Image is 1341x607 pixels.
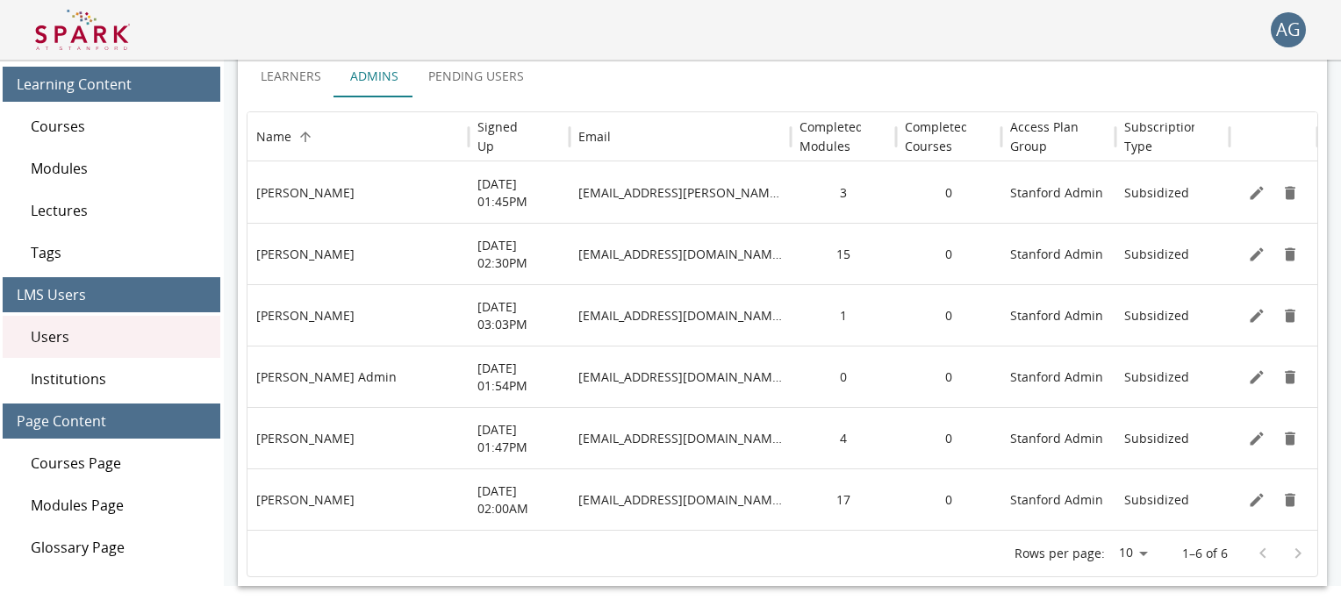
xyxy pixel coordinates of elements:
div: Lectures [3,189,220,232]
h6: Access Plan Group [1010,118,1107,156]
div: user types [247,55,1318,97]
div: omonbek.salaev@ivelum.com [570,468,791,530]
button: Delete [1277,303,1303,329]
button: Admins [335,55,414,97]
p: Subsidized [1124,307,1189,325]
div: gehrenk@stanford.edu [570,223,791,284]
button: Sort [613,125,637,149]
div: 17 [791,468,896,530]
svg: Edit [1248,307,1266,325]
svg: Remove [1281,307,1299,325]
div: AG [1271,12,1306,47]
span: Courses [31,116,206,137]
div: Courses [3,105,220,147]
span: Institutions [31,368,206,389]
button: Delete [1277,425,1303,452]
div: 0 [896,468,1001,530]
button: Delete [1277,487,1303,513]
p: Subsidized [1124,430,1189,447]
div: 0 [896,161,1001,223]
svg: Remove [1281,430,1299,447]
p: [PERSON_NAME] [256,246,355,263]
button: Sort [968,125,993,149]
button: Sort [536,125,561,149]
p: [DATE] 02:30PM [477,237,561,272]
svg: Remove [1281,491,1299,509]
span: Glossary Page [31,537,206,558]
button: Edit [1244,364,1270,390]
p: Subsidized [1124,491,1189,509]
div: 0 [896,223,1001,284]
span: Page Content [17,411,206,432]
div: Learning Content [3,67,220,102]
p: Subsidized [1124,368,1189,386]
button: Learners [247,55,335,97]
p: Subsidized [1124,184,1189,202]
div: 0 [791,346,896,407]
div: 15 [791,223,896,284]
svg: Remove [1281,246,1299,263]
p: [DATE] 03:03PM [477,298,561,333]
div: Users [3,316,220,358]
p: Stanford Admin [1010,307,1103,325]
button: Delete [1277,180,1303,206]
svg: Remove [1281,368,1299,386]
div: Glossary Page [3,526,220,568]
div: LMS Users [3,277,220,312]
button: Edit [1244,180,1270,206]
div: Modules Page [3,484,220,526]
div: Institutions [3,358,220,400]
div: Name [256,128,291,145]
button: Edit [1244,487,1270,513]
p: Stanford Admin [1010,491,1103,509]
div: Modules [3,147,220,189]
button: account of current user [1271,12,1306,47]
p: [PERSON_NAME] Admin [256,368,397,386]
button: Sort [863,125,887,149]
button: Sort [1196,125,1221,149]
h6: Completed Courses [905,118,969,156]
button: Edit [1244,425,1270,452]
p: [DATE] 01:47PM [477,421,561,456]
img: Logo of SPARK at Stanford [35,9,130,51]
p: [PERSON_NAME] [256,430,355,447]
p: [PERSON_NAME] [256,184,355,202]
p: Stanford Admin [1010,368,1103,386]
p: Stanford Admin [1010,184,1103,202]
div: Email [578,128,611,145]
h6: Completed Modules [800,118,864,156]
svg: Edit [1248,246,1266,263]
button: Pending Users [414,55,538,97]
span: Tags [31,242,206,263]
svg: Edit [1248,184,1266,202]
svg: Remove [1281,184,1299,202]
button: Sort [293,125,318,149]
div: Tags [3,232,220,274]
span: LMS Users [17,284,206,305]
div: inbal.maayan@gmail.com [570,284,791,346]
h6: Signed Up [477,118,534,156]
div: Page Content [3,403,220,439]
p: [DATE] 01:45PM [477,175,561,211]
button: Delete [1277,364,1303,390]
div: 0 [896,346,1001,407]
span: Courses Page [31,453,206,474]
p: Stanford Admin [1010,430,1103,447]
p: 1–6 of 6 [1182,545,1228,562]
button: Delete [1277,241,1303,268]
div: 0 [896,284,1001,346]
div: mromeo@stanford.edu [570,407,791,468]
div: 0 [896,407,1001,468]
span: Lectures [31,200,206,221]
p: Rows per page: [1015,545,1105,562]
p: [PERSON_NAME] [256,491,355,509]
span: Modules [31,158,206,179]
div: ktfiresign+StanAdmin@gmail.com [570,346,791,407]
button: Edit [1244,241,1270,268]
div: 3 [791,161,896,223]
div: adriana.ann.garcia@gmail.com [570,161,791,223]
svg: Edit [1248,368,1266,386]
div: Courses Page [3,442,220,484]
p: [PERSON_NAME] [256,307,355,325]
svg: Edit [1248,491,1266,509]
